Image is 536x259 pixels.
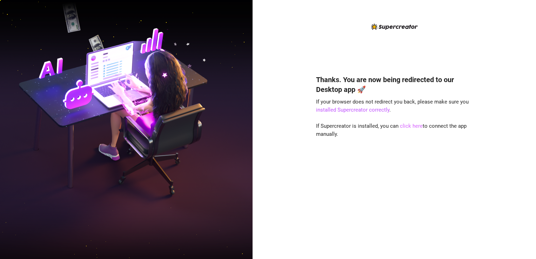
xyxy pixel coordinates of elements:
[316,99,469,113] span: If your browser does not redirect you back, please make sure you .
[371,24,418,30] img: logo-BBDzfeDw.svg
[316,75,473,94] h4: Thanks. You are now being redirected to our Desktop app 🚀
[400,123,423,129] a: click here
[316,107,389,113] a: installed Supercreator correctly
[316,123,467,138] span: If Supercreator is installed, you can to connect the app manually.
